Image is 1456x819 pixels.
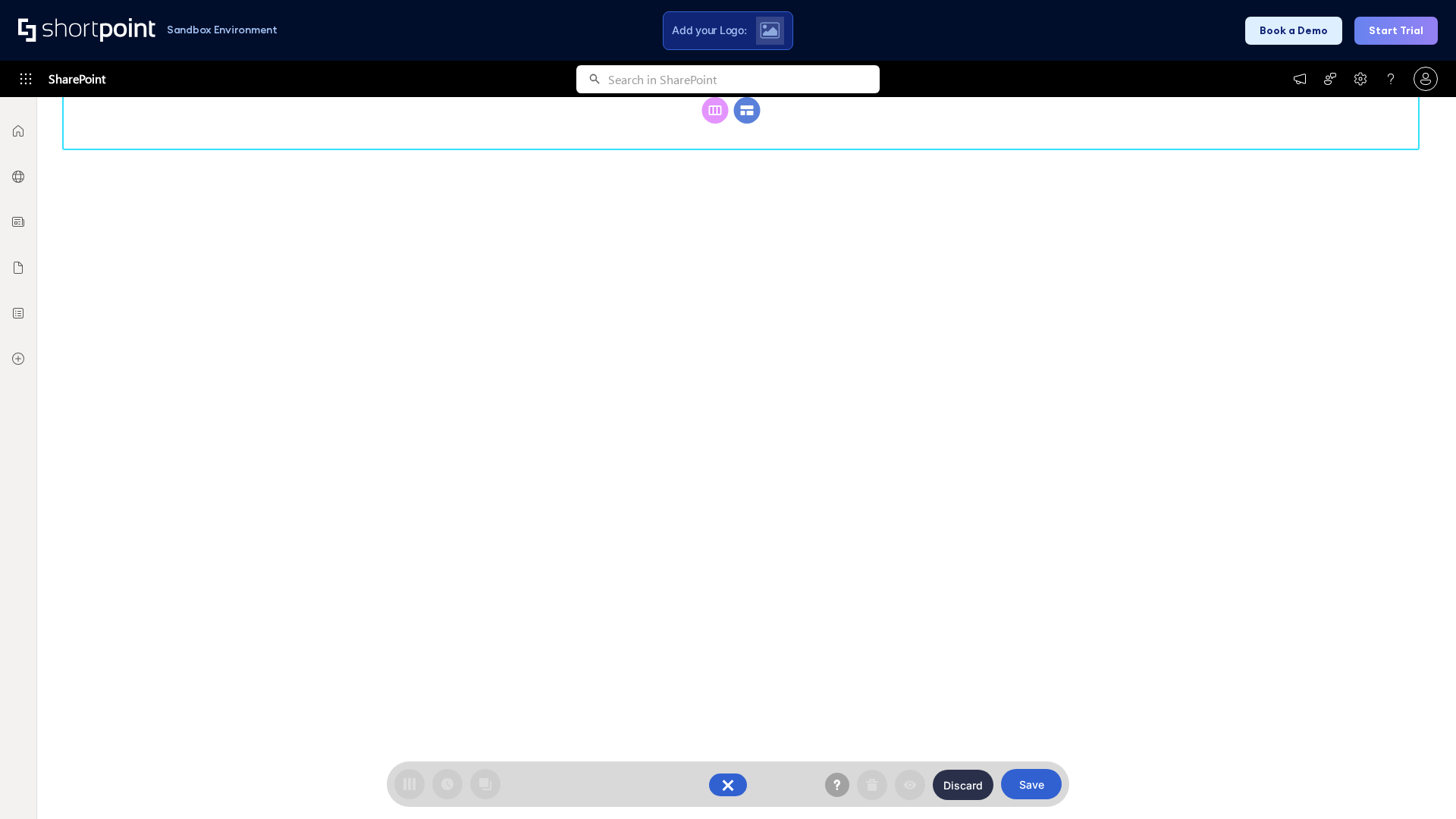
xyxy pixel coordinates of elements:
iframe: Chat Widget [1380,746,1456,819]
button: Discard [933,770,993,800]
input: Search in SharePoint [608,65,880,93]
button: Save [1001,769,1062,799]
button: Book a Demo [1245,17,1342,45]
span: Add your Logo: [672,24,746,37]
span: SharePoint [49,61,105,97]
img: Upload logo [760,22,780,39]
h1: Sandbox Environment [167,26,278,34]
button: Start Trial [1354,17,1438,45]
